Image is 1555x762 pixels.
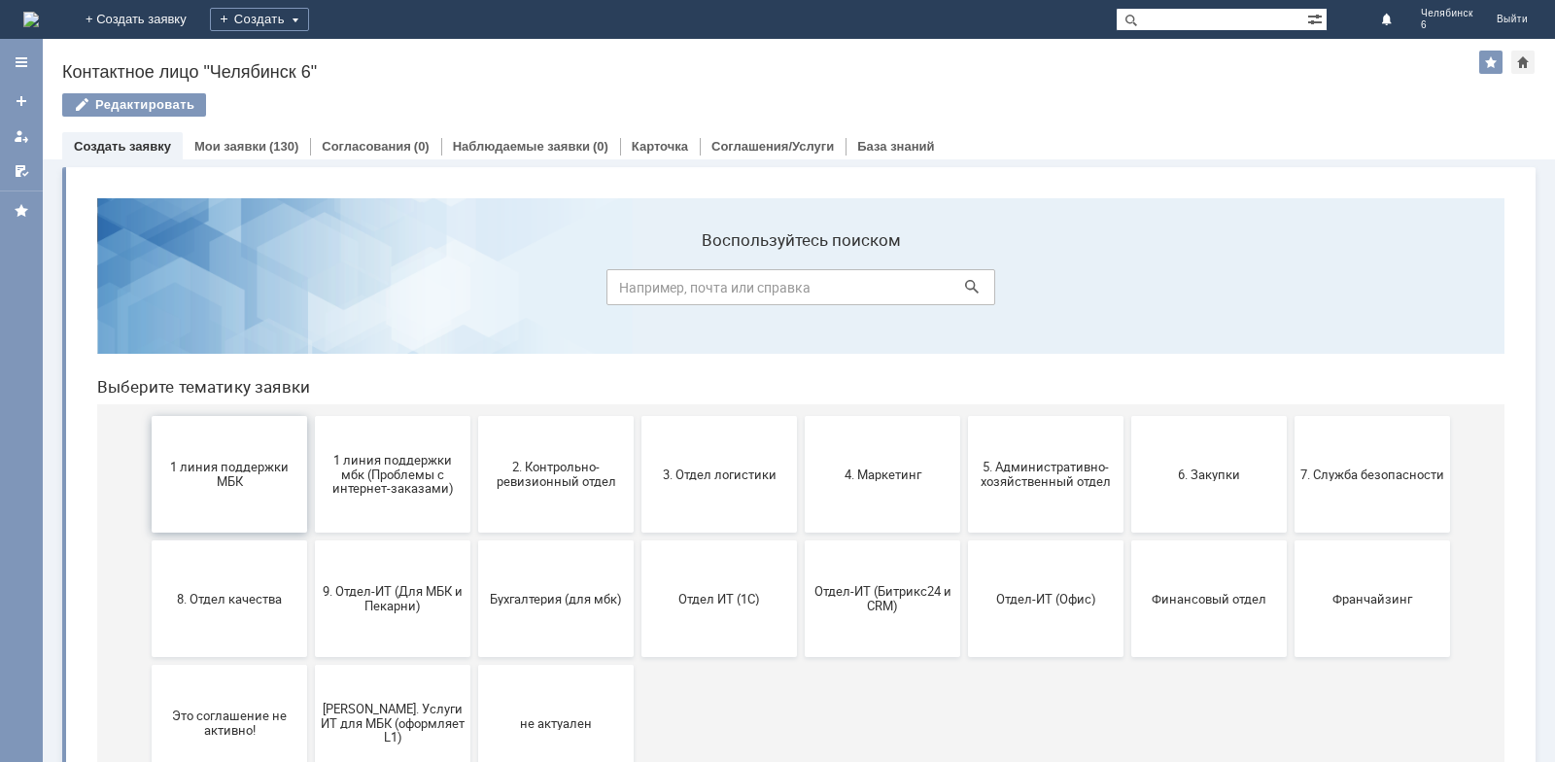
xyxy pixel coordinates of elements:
span: Отдел-ИТ (Битрикс24 и CRM) [729,401,873,431]
a: Создать заявку [6,86,37,117]
span: 7. Служба безопасности [1219,284,1363,298]
div: Сделать домашней страницей [1511,51,1535,74]
a: Перейти на домашнюю страницу [23,12,39,27]
button: Это соглашение не активно! [70,482,225,599]
div: Добавить в избранное [1479,51,1503,74]
input: Например, почта или справка [525,87,914,122]
a: Карточка [632,139,688,154]
div: (130) [269,139,298,154]
a: Согласования [322,139,411,154]
button: 9. Отдел-ИТ (Для МБК и Пекарни) [233,358,389,474]
span: 6. Закупки [1055,284,1199,298]
span: 3. Отдел логистики [566,284,709,298]
div: (0) [593,139,608,154]
span: 9. Отдел-ИТ (Для МБК и Пекарни) [239,401,383,431]
span: Франчайзинг [1219,408,1363,423]
button: Отдел-ИТ (Офис) [886,358,1042,474]
label: Воспользуйтесь поиском [525,48,914,67]
a: База знаний [857,139,934,154]
button: Бухгалтерия (для мбк) [397,358,552,474]
button: 1 линия поддержки МБК [70,233,225,350]
span: 4. Маркетинг [729,284,873,298]
button: 7. Служба безопасности [1213,233,1368,350]
button: Отдел ИТ (1С) [560,358,715,474]
button: Отдел-ИТ (Битрикс24 и CRM) [723,358,879,474]
button: 1 линия поддержки мбк (Проблемы с интернет-заказами) [233,233,389,350]
a: Мои согласования [6,156,37,187]
span: Челябинск [1421,8,1473,19]
button: 3. Отдел логистики [560,233,715,350]
a: Наблюдаемые заявки [453,139,590,154]
span: Расширенный поиск [1307,9,1327,27]
span: 8. Отдел качества [76,408,220,423]
span: 6 [1421,19,1473,31]
button: [PERSON_NAME]. Услуги ИТ для МБК (оформляет L1) [233,482,389,599]
button: не актуален [397,482,552,599]
div: (0) [414,139,430,154]
span: Отдел-ИТ (Офис) [892,408,1036,423]
button: 4. Маркетинг [723,233,879,350]
div: Контактное лицо "Челябинск 6" [62,62,1479,82]
button: 2. Контрольно-ревизионный отдел [397,233,552,350]
span: [PERSON_NAME]. Услуги ИТ для МБК (оформляет L1) [239,518,383,562]
button: 5. Административно-хозяйственный отдел [886,233,1042,350]
span: 5. Административно-хозяйственный отдел [892,277,1036,306]
img: logo [23,12,39,27]
span: 2. Контрольно-ревизионный отдел [402,277,546,306]
a: Соглашения/Услуги [711,139,834,154]
span: не актуален [402,533,546,547]
a: Мои заявки [194,139,266,154]
span: Финансовый отдел [1055,408,1199,423]
button: 6. Закупки [1050,233,1205,350]
span: Отдел ИТ (1С) [566,408,709,423]
div: Создать [210,8,309,31]
span: 1 линия поддержки мбк (Проблемы с интернет-заказами) [239,269,383,313]
span: 1 линия поддержки МБК [76,277,220,306]
button: Финансовый отдел [1050,358,1205,474]
a: Создать заявку [74,139,171,154]
button: 8. Отдел качества [70,358,225,474]
a: Мои заявки [6,121,37,152]
span: Это соглашение не активно! [76,526,220,555]
header: Выберите тематику заявки [16,194,1423,214]
span: Бухгалтерия (для мбк) [402,408,546,423]
button: Франчайзинг [1213,358,1368,474]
